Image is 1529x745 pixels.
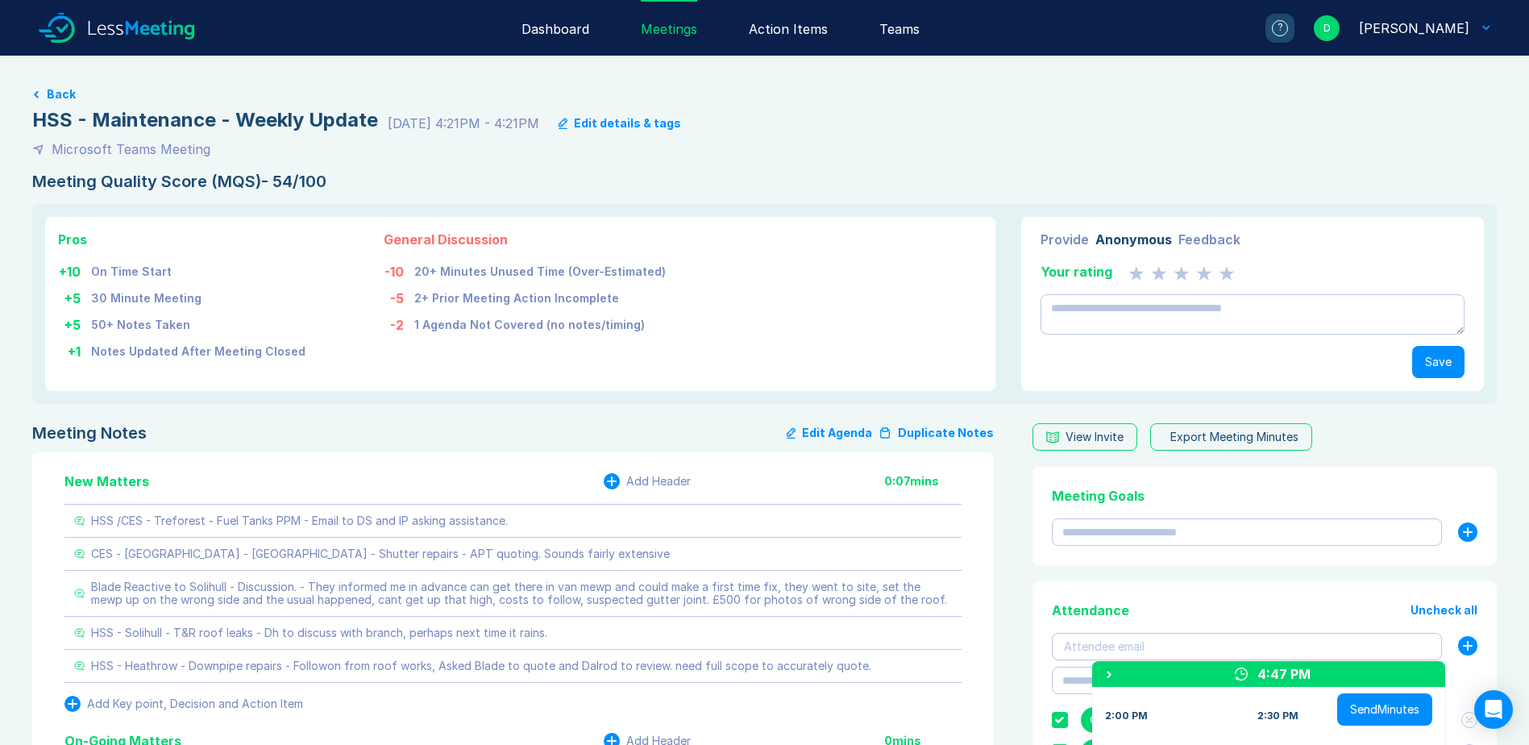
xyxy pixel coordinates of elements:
[1246,14,1294,43] a: ?
[413,256,667,282] td: 20+ Minutes Unused Time (Over-Estimated)
[879,423,994,443] button: Duplicate Notes
[32,107,378,133] div: HSS - Maintenance - Weekly Update
[52,139,210,159] div: Microsoft Teams Meeting
[91,660,871,672] div: HSS - Heathrow - Downpipe repairs - Followon from roof works, Asked Blade to quote and Dalrod to ...
[384,282,413,309] td: -5
[1032,423,1137,451] button: View Invite
[64,472,149,491] div: New Matters
[884,475,962,488] div: 0:07 mins
[1411,604,1477,617] button: Uncheck all
[90,256,306,282] td: On Time Start
[32,172,1497,191] div: Meeting Quality Score (MQS) - 54/100
[388,114,539,133] div: [DATE] 4:21PM - 4:21PM
[413,282,667,309] td: 2+ Prior Meeting Action Incomplete
[1041,230,1089,249] div: Provide
[91,626,547,639] div: HSS - Solihull - T&R roof leaks - Dh to discuss with branch, perhaps next time it rains.
[91,547,670,560] div: CES - [GEOGRAPHIC_DATA] - [GEOGRAPHIC_DATA] - Shutter repairs - APT quoting. Sounds fairly extensive
[559,117,681,130] button: Edit details & tags
[1257,664,1311,684] div: 4:47 PM
[87,697,303,710] div: Add Key point, Decision and Action Item
[47,88,76,101] button: Back
[58,230,306,249] div: Pros
[58,256,90,282] td: + 10
[1095,230,1172,249] div: Anonymous
[1337,693,1432,726] button: SendMinutes
[90,335,306,362] td: Notes Updated After Meeting Closed
[1081,707,1107,733] div: G
[32,88,1497,101] a: Back
[91,581,952,606] div: Blade Reactive to Solihull - Discussion. - They informed me in advance can get there in van mewp ...
[604,473,691,489] button: Add Header
[1041,262,1112,281] div: Your rating
[32,423,147,443] div: Meeting Notes
[1052,486,1477,506] div: Meeting Goals
[413,309,667,335] td: 1 Agenda Not Covered (no notes/timing)
[1170,431,1298,443] div: Export Meeting Minutes
[1272,20,1288,36] div: ?
[64,696,303,712] button: Add Key point, Decision and Action Item
[1105,710,1148,722] div: 2:00 PM
[1052,601,1129,620] div: Attendance
[384,309,413,335] td: -2
[90,282,306,309] td: 30 Minute Meeting
[626,475,691,488] div: Add Header
[384,256,413,282] td: -10
[1412,346,1465,378] button: Save
[58,335,90,362] td: + 1
[1474,690,1513,729] div: Open Intercom Messenger
[384,230,667,249] div: General Discussion
[787,423,872,443] button: Edit Agenda
[58,282,90,309] td: + 5
[1314,15,1340,41] div: D
[574,117,681,130] div: Edit details & tags
[91,514,508,527] div: HSS /CES - Treforest - Fuel Tanks PPM - Email to DS and IP asking assistance.
[90,309,306,335] td: 50+ Notes Taken
[1178,230,1240,249] div: Feedback
[1128,262,1235,281] div: 0 Stars
[1359,19,1469,38] div: David Hayter
[1066,431,1124,443] div: View Invite
[58,309,90,335] td: + 5
[1150,423,1312,451] button: Export Meeting Minutes
[1257,710,1298,722] div: 2:30 PM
